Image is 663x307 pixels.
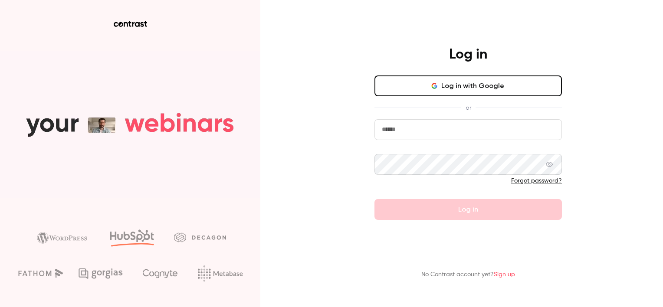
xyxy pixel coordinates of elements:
[511,178,562,184] a: Forgot password?
[449,46,487,63] h4: Log in
[174,232,226,242] img: decagon
[421,270,515,279] p: No Contrast account yet?
[494,271,515,278] a: Sign up
[374,75,562,96] button: Log in with Google
[461,103,476,112] span: or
